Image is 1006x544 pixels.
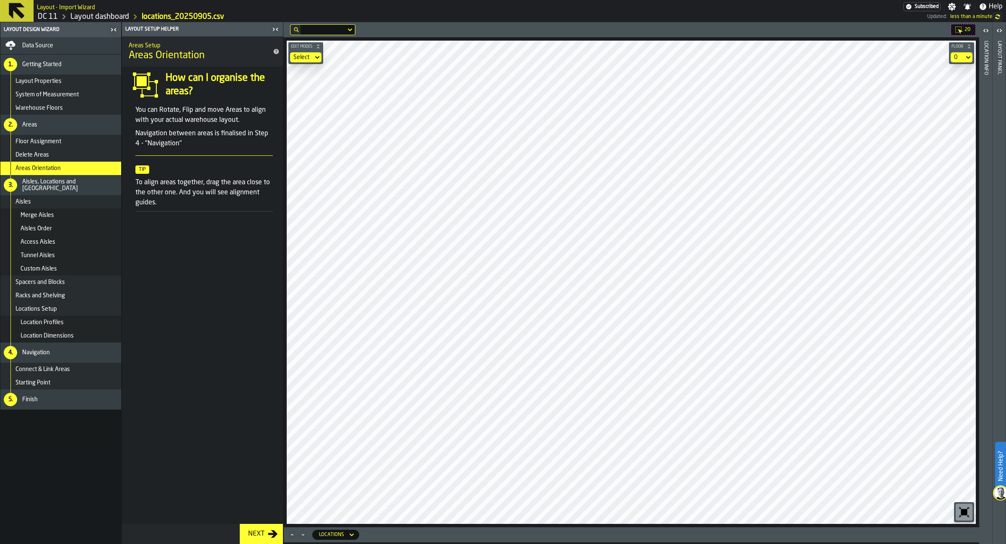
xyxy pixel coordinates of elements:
li: menu System of Measurement [0,88,121,101]
li: menu Location Profiles [0,316,121,329]
header: Layout Setup Helper [122,22,283,36]
svg: Reset zoom and position [957,505,971,519]
p: To align areas together, drag the area close to the other one. And you will see alignment guides. [135,178,273,208]
div: 4. [4,346,17,359]
li: menu Areas Orientation [0,162,121,175]
li: menu Access Aisles [0,235,121,249]
li: menu Getting Started [0,54,121,75]
span: Locations Setup [16,306,57,312]
span: Edit Modes [289,44,314,49]
li: menu Finish [0,389,121,410]
a: link-to-/wh/i/2e91095d-d0fa-471d-87cf-b9f7f81665fc/import/layout/03f74dc2-ae3e-4aa7-a406-214e0a72... [142,12,224,21]
div: 2. [4,118,17,131]
a: link-to-/wh/i/2e91095d-d0fa-471d-87cf-b9f7f81665fc [38,12,58,21]
span: Racks and Shelving [16,292,65,299]
li: menu Aisles Order [0,222,121,235]
span: Delete Areas [16,152,49,158]
div: 1. [4,58,17,71]
li: menu Connect & Link Areas [0,363,121,376]
li: menu Delete Areas [0,148,121,162]
span: Starting Point [16,379,50,386]
li: menu Floor Assignment [0,135,121,148]
div: Location Info [983,39,989,542]
span: 9/8/2025, 9:59:49 AM [950,14,993,20]
span: Access Aisles [21,239,55,245]
span: Custom Aisles [21,266,57,272]
label: button-toggle-Settings [944,3,959,11]
a: link-to-/wh/i/2e91095d-d0fa-471d-87cf-b9f7f81665fc/settings/billing [903,2,941,11]
button: button-Next [240,524,283,544]
span: Areas Orientation [129,49,205,62]
h2: Sub Title [129,41,263,49]
div: Layout panel [996,39,1002,542]
button: button- [949,42,974,51]
div: DropdownMenuValue-none [290,52,322,62]
div: DropdownMenuValue-default-floor [954,54,961,61]
span: Spacers and Blocks [16,279,65,286]
button: button- [288,42,323,51]
li: menu Warehouse Floors [0,101,121,115]
li: menu Areas [0,115,121,135]
div: Layout Setup Helper [124,26,270,32]
div: DropdownMenuValue-locations [312,530,359,540]
span: Location Dimensions [21,333,74,339]
header: Layout panel [993,22,1006,544]
li: menu Navigation [0,343,121,363]
h2: Sub Title [37,3,95,11]
label: Need Help? [996,443,1005,490]
div: title-Areas Orientation [122,36,283,67]
label: button-toggle-Close me [108,25,119,35]
li: menu Tunnel Aisles [0,249,121,262]
div: button-toolbar-undefined [954,502,974,522]
li: menu Data Source [0,37,121,54]
span: 20 [965,27,970,33]
span: Navigation [22,349,50,356]
header: Layout Design Wizard [0,22,121,37]
a: link-to-/wh/i/2e91095d-d0fa-471d-87cf-b9f7f81665fc/designer [70,12,129,21]
span: Subscribed [915,4,939,10]
header: Location Info [979,22,992,544]
div: Menu Subscription [903,2,941,11]
span: Layout Properties [16,78,62,85]
span: Merge Aisles [21,212,54,219]
span: Location Profiles [21,319,64,326]
span: Areas Orientation [16,165,61,172]
p: Navigation between areas is finalised in Step 4 - "Navigation" [135,129,273,149]
span: Aisles, Locations and [GEOGRAPHIC_DATA] [22,178,118,192]
nav: Breadcrumb [37,12,482,22]
span: Data Source [22,42,53,49]
label: button-toggle-undefined [993,12,1003,22]
button: Minimize [298,531,308,539]
li: menu Spacers and Blocks [0,276,121,289]
span: Connect & Link Areas [16,366,70,373]
li: menu Layout Properties [0,75,121,88]
p: You can Rotate, Flip and move Areas to align with your actual warehouse layout. [135,105,273,125]
span: Updated: [927,14,947,20]
li: menu Aisles, Locations and Bays [0,175,121,195]
label: button-toggle-Help [975,2,1006,12]
label: button-toggle-Notifications [960,3,975,11]
div: 5. [4,393,17,406]
h4: How can I organise the areas? [166,72,273,98]
li: menu Starting Point [0,376,121,389]
div: Next [245,529,268,539]
li: menu Racks and Shelving [0,289,121,302]
li: menu Custom Aisles [0,262,121,276]
button: Maximize [287,531,297,539]
li: menu Location Dimensions [0,329,121,343]
div: input-question-How can I organise the areas? [125,72,280,98]
li: menu Merge Aisles [0,209,121,222]
span: Floor [950,44,965,49]
div: Layout Design Wizard [2,27,108,33]
span: Warehouse Floors [16,105,63,111]
span: Aisles [16,199,31,205]
label: button-toggle-Open [993,24,1005,39]
div: DropdownMenuValue-locations [319,532,344,538]
div: DropdownMenuValue-default-floor [951,52,972,62]
li: menu Locations Setup [0,302,121,316]
span: Floor Assignment [16,138,61,145]
div: 3. [4,178,17,192]
div: DropdownMenuValue-none [293,54,310,61]
span: Areas [22,121,37,128]
span: Aisles Order [21,225,52,232]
